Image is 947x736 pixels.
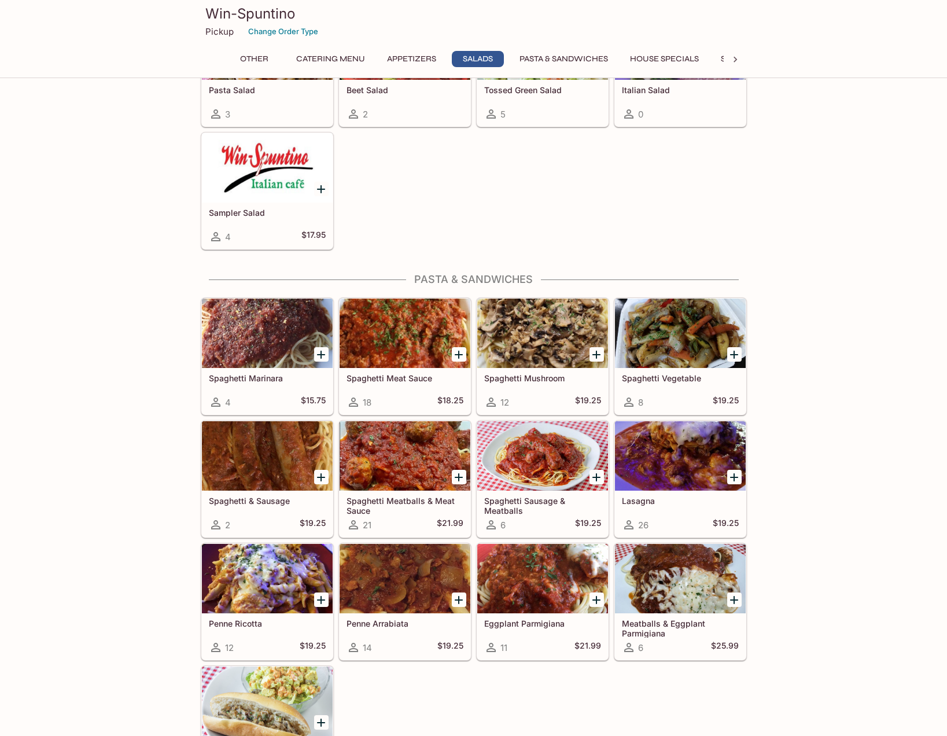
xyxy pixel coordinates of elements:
[340,421,470,491] div: Spaghetti Meatballs & Meat Sauce
[300,641,326,654] h5: $19.25
[363,109,368,120] span: 2
[201,133,333,249] a: Sampler Salad4$17.95
[589,593,604,607] button: Add Eggplant Parmigiana
[347,619,463,628] h5: Penne Arrabiata
[727,347,742,362] button: Add Spaghetti Vegetable
[340,10,470,80] div: Beet Salad
[347,85,463,95] h5: Beet Salad
[209,85,326,95] h5: Pasta Salad
[575,395,601,409] h5: $19.25
[477,10,608,80] div: Tossed Green Salad
[638,109,643,120] span: 0
[575,518,601,532] h5: $19.25
[201,543,333,660] a: Penne Ricotta12$19.25
[347,496,463,515] h5: Spaghetti Meatballs & Meat Sauce
[477,299,608,368] div: Spaghetti Mushroom
[615,299,746,368] div: Spaghetti Vegetable
[225,520,230,531] span: 2
[381,51,443,67] button: Appetizers
[589,347,604,362] button: Add Spaghetti Mushroom
[209,208,326,218] h5: Sampler Salad
[301,230,326,244] h5: $17.95
[614,543,746,660] a: Meatballs & Eggplant Parmigiana6$25.99
[727,470,742,484] button: Add Lasagna
[225,109,230,120] span: 3
[201,421,333,538] a: Spaghetti & Sausage2$19.25
[477,421,608,491] div: Spaghetti Sausage & Meatballs
[314,182,329,196] button: Add Sampler Salad
[484,619,601,628] h5: Eggplant Parmigiana
[484,85,601,95] h5: Tossed Green Salad
[339,543,471,660] a: Penne Arrabiata14$19.25
[202,544,333,613] div: Penne Ricotta
[205,5,742,23] h3: Win-Spuntino
[314,347,329,362] button: Add Spaghetti Marinara
[202,299,333,368] div: Spaghetti Marinara
[622,496,739,506] h5: Lasagna
[452,593,466,607] button: Add Penne Arrabiata
[363,520,371,531] span: 21
[205,26,234,37] p: Pickup
[624,51,705,67] button: House Specials
[290,51,371,67] button: Catering Menu
[209,619,326,628] h5: Penne Ricotta
[615,421,746,491] div: Lasagna
[314,470,329,484] button: Add Spaghetti & Sausage
[202,667,333,736] div: Sandwich Combo
[477,298,609,415] a: Spaghetti Mushroom12$19.25
[614,421,746,538] a: Lasagna26$19.25
[301,395,326,409] h5: $15.75
[622,85,739,95] h5: Italian Salad
[452,347,466,362] button: Add Spaghetti Meat Sauce
[339,421,471,538] a: Spaghetti Meatballs & Meat Sauce21$21.99
[714,51,826,67] button: Special Combinations
[484,496,601,515] h5: Spaghetti Sausage & Meatballs
[622,619,739,638] h5: Meatballs & Eggplant Parmigiana
[500,109,506,120] span: 5
[638,642,643,653] span: 6
[713,395,739,409] h5: $19.25
[339,298,471,415] a: Spaghetti Meat Sauce18$18.25
[229,51,281,67] button: Other
[615,10,746,80] div: Italian Salad
[201,298,333,415] a: Spaghetti Marinara4$15.75
[225,397,231,408] span: 4
[477,544,608,613] div: Eggplant Parmigiana
[452,51,504,67] button: Salads
[209,373,326,383] h5: Spaghetti Marinara
[513,51,614,67] button: Pasta & Sandwiches
[638,520,648,531] span: 26
[225,642,234,653] span: 12
[347,373,463,383] h5: Spaghetti Meat Sauce
[500,642,507,653] span: 11
[622,373,739,383] h5: Spaghetti Vegetable
[314,715,329,730] button: Add Sandwich Combo
[500,397,509,408] span: 12
[477,421,609,538] a: Spaghetti Sausage & Meatballs6$19.25
[340,544,470,613] div: Penne Arrabiata
[615,544,746,613] div: Meatballs & Eggplant Parmigiana
[589,470,604,484] button: Add Spaghetti Sausage & Meatballs
[363,642,372,653] span: 14
[202,421,333,491] div: Spaghetti & Sausage
[574,641,601,654] h5: $21.99
[713,518,739,532] h5: $19.25
[484,373,601,383] h5: Spaghetti Mushroom
[638,397,643,408] span: 8
[314,593,329,607] button: Add Penne Ricotta
[437,518,463,532] h5: $21.99
[202,133,333,203] div: Sampler Salad
[225,231,231,242] span: 4
[201,273,747,286] h4: Pasta & Sandwiches
[477,543,609,660] a: Eggplant Parmigiana11$21.99
[202,10,333,80] div: Pasta Salad
[614,298,746,415] a: Spaghetti Vegetable8$19.25
[437,395,463,409] h5: $18.25
[363,397,371,408] span: 18
[452,470,466,484] button: Add Spaghetti Meatballs & Meat Sauce
[243,23,323,41] button: Change Order Type
[340,299,470,368] div: Spaghetti Meat Sauce
[711,641,739,654] h5: $25.99
[209,496,326,506] h5: Spaghetti & Sausage
[500,520,506,531] span: 6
